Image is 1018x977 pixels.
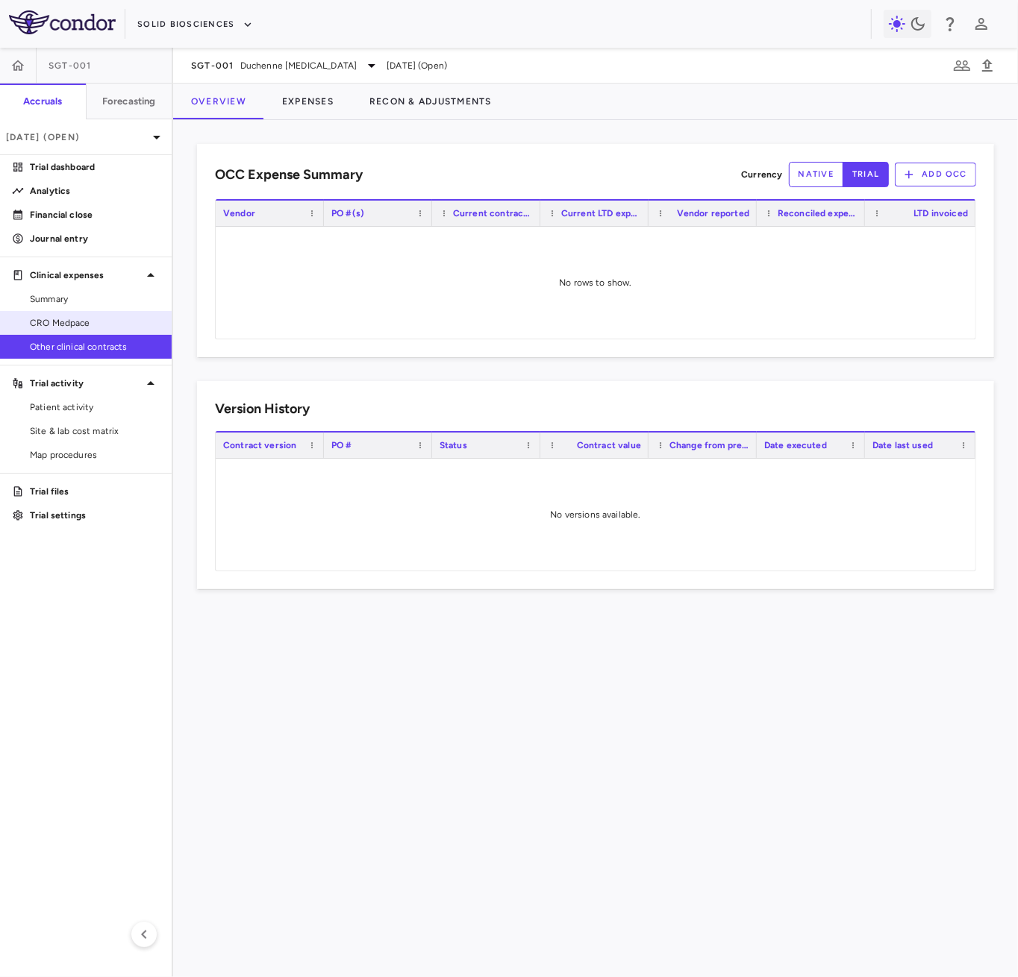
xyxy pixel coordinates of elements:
p: Trial dashboard [30,160,160,174]
button: trial [843,162,889,187]
span: PO #(s) [331,208,364,219]
h6: Accruals [23,95,62,108]
span: Date executed [764,440,827,450]
h6: OCC Expense Summary [215,165,363,185]
span: Vendor reported [677,208,749,219]
span: Status [440,440,467,450]
span: Other clinical contracts [30,340,160,354]
p: [DATE] (Open) [6,131,148,144]
button: Recon & Adjustments [352,84,510,119]
span: Contract value [577,440,641,450]
p: Journal entry [30,232,160,245]
button: native [789,162,844,187]
span: Current LTD expensed [561,208,641,219]
p: Clinical expenses [30,268,142,282]
span: LTD invoiced [914,208,968,219]
span: SGT-001 [49,60,92,72]
span: Patient activity [30,400,160,414]
button: Add OCC [895,163,976,186]
img: logo-full-SnFGN8VE.png [9,10,116,34]
span: Current contract value [453,208,533,219]
span: Change from previous [669,440,749,450]
span: Contract version [223,440,296,450]
span: Date last used [872,440,933,450]
p: Trial activity [30,377,142,390]
button: Solid Biosciences [137,13,252,37]
button: Expenses [264,84,352,119]
button: Overview [173,84,264,119]
p: Trial files [30,485,160,498]
span: [DATE] (Open) [387,59,447,72]
span: Duchenne [MEDICAL_DATA] [240,59,357,72]
span: Map procedures [30,448,160,462]
p: Currency [741,168,782,181]
span: SGT-001 [191,60,234,72]
h6: Version History [215,399,310,419]
p: Financial close [30,208,160,222]
span: Vendor [223,208,255,219]
span: CRO Medpace [30,316,160,330]
p: Analytics [30,184,160,198]
span: PO # [331,440,352,450]
span: Site & lab cost matrix [30,424,160,438]
span: Summary [30,292,160,306]
p: Trial settings [30,509,160,522]
h6: Forecasting [102,95,156,108]
span: Reconciled expense [778,208,858,219]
